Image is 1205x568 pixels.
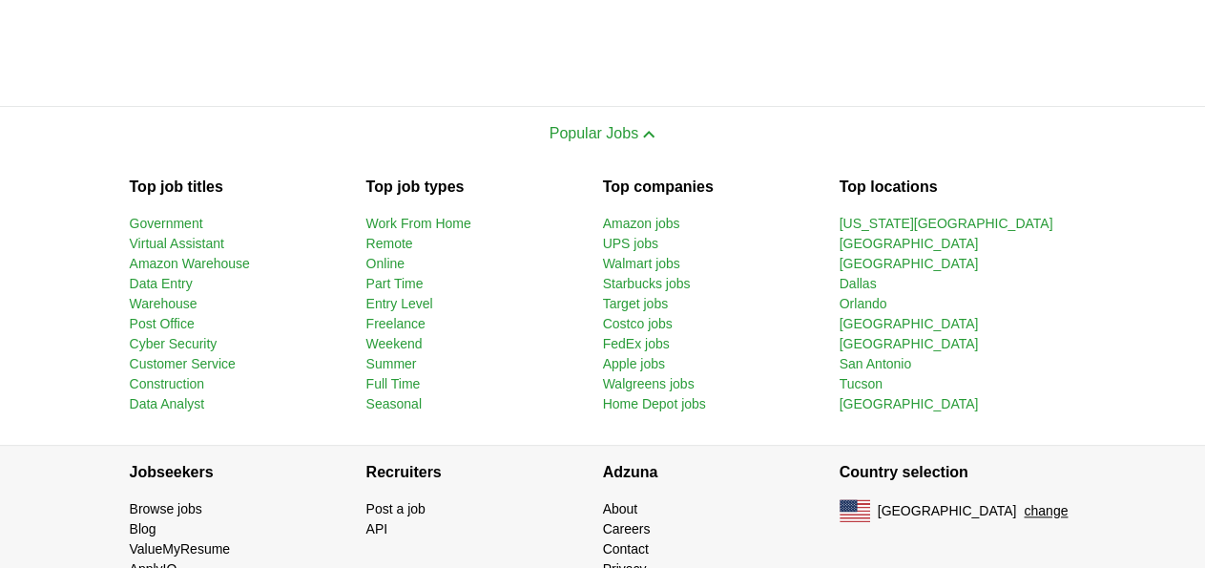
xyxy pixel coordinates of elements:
[603,501,638,516] a: About
[840,376,883,391] a: Tucson
[840,256,979,271] a: [GEOGRAPHIC_DATA]
[130,256,250,271] a: Amazon Warehouse
[603,256,680,271] a: Walmart jobs
[840,176,1076,199] h3: Top locations
[840,396,979,411] a: [GEOGRAPHIC_DATA]
[840,499,870,522] img: US flag
[366,176,603,199] h3: Top job types
[366,376,421,391] a: Full Time
[840,276,877,291] a: Dallas
[840,356,912,371] a: San Antonio
[130,501,202,516] a: Browse jobs
[130,276,193,291] a: Data Entry
[840,336,979,351] a: [GEOGRAPHIC_DATA]
[840,216,1053,231] a: [US_STATE][GEOGRAPHIC_DATA]
[366,256,405,271] a: Online
[1024,501,1068,521] button: change
[130,296,197,311] a: Warehouse
[366,501,426,516] a: Post a job
[130,216,203,231] a: Government
[366,521,388,536] a: API
[603,296,668,311] a: Target jobs
[130,316,195,331] a: Post Office
[642,130,655,138] img: toggle icon
[366,236,413,251] a: Remote
[130,176,366,199] h3: Top job titles
[603,356,665,371] a: Apple jobs
[603,276,691,291] a: Starbucks jobs
[840,316,979,331] a: [GEOGRAPHIC_DATA]
[603,541,649,557] a: Contact
[130,541,231,557] a: ValueMyResume
[550,125,638,141] span: Popular Jobs
[130,376,205,391] a: Construction
[603,316,673,331] a: Costco jobs
[366,276,424,291] a: Part Time
[603,396,706,411] a: Home Depot jobs
[878,501,1017,521] span: [GEOGRAPHIC_DATA]
[130,521,156,536] a: Blog
[840,446,1076,499] h4: Country selection
[130,236,224,251] a: Virtual Assistant
[603,336,670,351] a: FedEx jobs
[603,521,651,536] a: Careers
[366,296,433,311] a: Entry Level
[603,236,658,251] a: UPS jobs
[130,396,205,411] a: Data Analyst
[366,356,417,371] a: Summer
[366,396,422,411] a: Seasonal
[840,236,979,251] a: [GEOGRAPHIC_DATA]
[603,176,840,199] h3: Top companies
[603,216,680,231] a: Amazon jobs
[366,316,426,331] a: Freelance
[130,336,218,351] a: Cyber Security
[840,296,887,311] a: Orlando
[366,336,423,351] a: Weekend
[366,216,471,231] a: Work From Home
[603,376,695,391] a: Walgreens jobs
[130,356,236,371] a: Customer Service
